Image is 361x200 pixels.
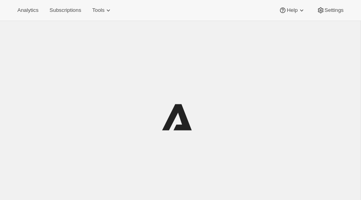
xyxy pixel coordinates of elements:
button: Analytics [13,5,43,16]
button: Help [274,5,310,16]
button: Subscriptions [45,5,86,16]
span: Subscriptions [49,7,81,13]
button: Settings [312,5,348,16]
span: Settings [325,7,344,13]
button: Tools [87,5,117,16]
span: Analytics [17,7,38,13]
span: Tools [92,7,104,13]
span: Help [287,7,297,13]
